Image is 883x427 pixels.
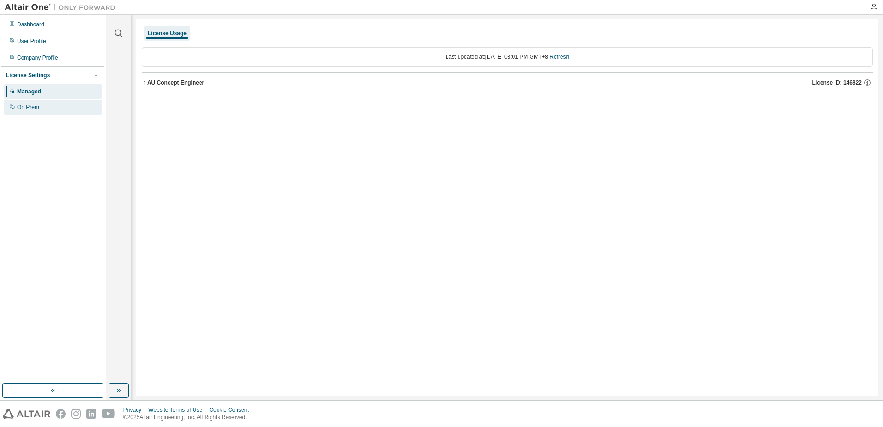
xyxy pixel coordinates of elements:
[148,406,209,414] div: Website Terms of Use
[17,54,58,61] div: Company Profile
[6,72,50,79] div: License Settings
[102,409,115,419] img: youtube.svg
[209,406,254,414] div: Cookie Consent
[17,104,39,111] div: On Prem
[812,79,862,86] span: License ID: 146822
[71,409,81,419] img: instagram.svg
[123,414,254,421] p: © 2025 Altair Engineering, Inc. All Rights Reserved.
[86,409,96,419] img: linkedin.svg
[147,79,204,86] div: AU Concept Engineer
[17,21,44,28] div: Dashboard
[550,54,569,60] a: Refresh
[142,47,873,67] div: Last updated at: [DATE] 03:01 PM GMT+8
[17,37,46,45] div: User Profile
[3,409,50,419] img: altair_logo.svg
[56,409,66,419] img: facebook.svg
[17,88,41,95] div: Managed
[142,73,873,93] button: AU Concept EngineerLicense ID: 146822
[148,30,187,37] div: License Usage
[123,406,148,414] div: Privacy
[5,3,120,12] img: Altair One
